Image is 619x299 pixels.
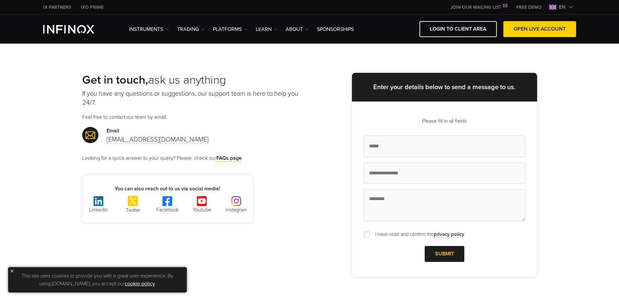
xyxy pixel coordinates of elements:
a: OPEN LIVE ACCOUNT [503,21,576,37]
a: TRADING [177,25,205,33]
p: Facebook [151,206,184,214]
a: Submit [425,246,464,262]
span: en [556,3,568,11]
a: INFINOX Logo [43,25,110,34]
h2: ask us anything [82,73,310,87]
a: FAQs page [216,155,242,162]
a: cookie policy [125,280,155,287]
a: Instruments [129,25,169,33]
p: Looking for a quick answer to your query? Please, check our [82,154,310,162]
img: yellow close icon [10,269,14,273]
strong: Email [107,128,119,134]
label: I have read and confirm the [371,231,464,238]
a: LOGIN TO CLIENT AREA [419,21,497,37]
p: Linkedin [82,206,115,214]
strong: Enter your details below to send a message to us. [373,83,515,91]
p: Youtube [186,206,218,214]
p: If you have any questions or suggestions, our support team is here to help you 24/7. [82,89,310,107]
a: privacy policy [434,231,464,238]
p: This site uses cookies to provide you with a great user experience. By using [DOMAIN_NAME], you a... [11,270,184,289]
p: Twitter [117,206,149,214]
a: SPONSORSHIPS [317,25,354,33]
a: [EMAIL_ADDRESS][DOMAIN_NAME] [107,136,209,144]
a: ABOUT [286,25,309,33]
p: Instagram [220,206,252,214]
strong: You can also reach out to us via social media! [115,185,220,192]
a: JOIN OUR MAILING LIST [445,5,511,10]
a: INFINOX MENU [511,4,547,11]
a: Learn [256,25,277,33]
p: Please fill in all fields [364,117,525,125]
p: Feel free to contact our team by email. [82,113,310,121]
a: INFINOX [76,4,109,11]
a: INFINOX [38,4,76,11]
a: PLATFORMS [213,25,248,33]
strong: Get in touch, [82,73,148,87]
